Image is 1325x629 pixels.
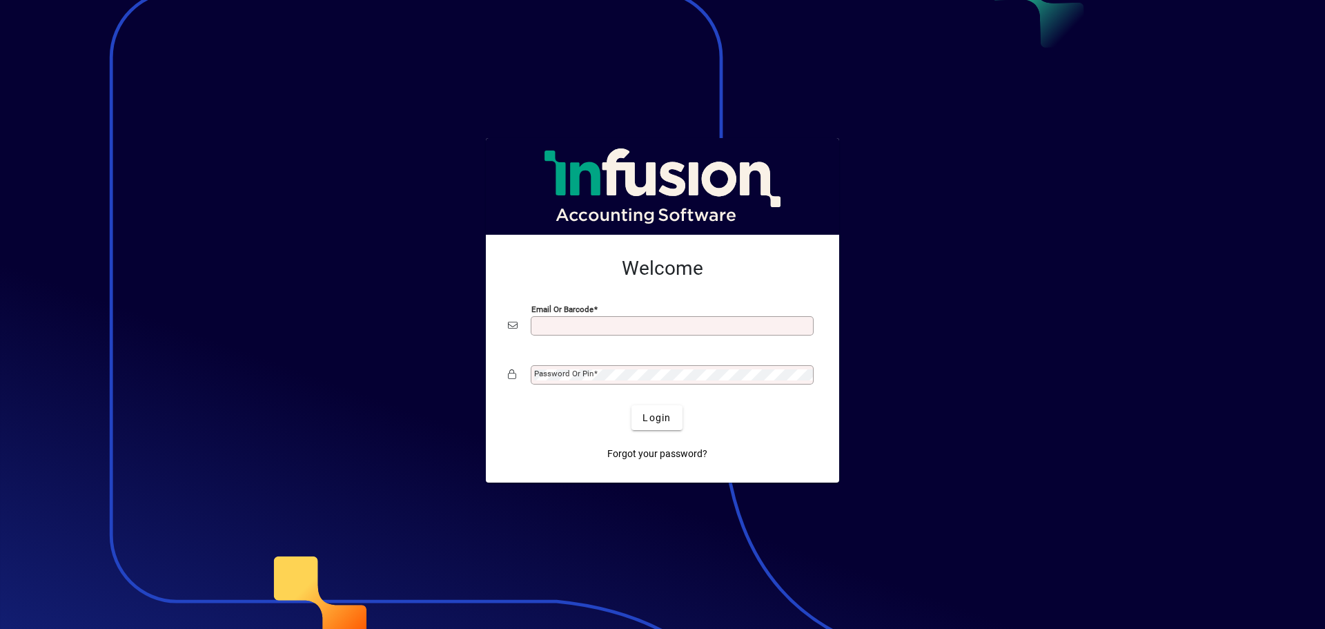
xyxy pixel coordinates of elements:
[531,304,593,314] mat-label: Email or Barcode
[607,447,707,461] span: Forgot your password?
[602,441,713,466] a: Forgot your password?
[631,405,682,430] button: Login
[534,369,593,378] mat-label: Password or Pin
[642,411,671,425] span: Login
[508,257,817,280] h2: Welcome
